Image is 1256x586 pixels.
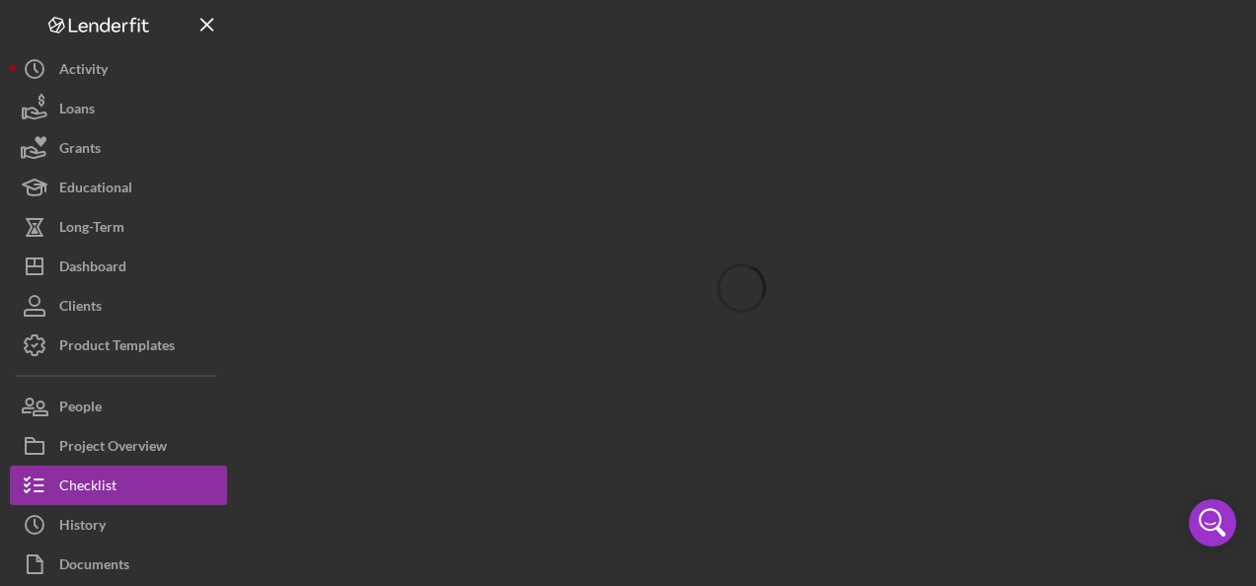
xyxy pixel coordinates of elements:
button: Loans [10,89,227,128]
div: Grants [59,128,101,173]
button: Clients [10,286,227,326]
div: Open Intercom Messenger [1189,499,1236,547]
button: Product Templates [10,326,227,365]
button: Documents [10,545,227,584]
button: Activity [10,49,227,89]
button: People [10,387,227,426]
div: Loans [59,89,95,133]
div: People [59,387,102,431]
div: Educational [59,168,132,212]
button: Checklist [10,466,227,505]
button: Long-Term [10,207,227,247]
div: Product Templates [59,326,175,370]
button: Dashboard [10,247,227,286]
div: Checklist [59,466,117,510]
button: Grants [10,128,227,168]
div: Long-Term [59,207,124,252]
button: Project Overview [10,426,227,466]
div: Project Overview [59,426,167,471]
div: Dashboard [59,247,126,291]
button: Educational [10,168,227,207]
div: Activity [59,49,108,94]
div: History [59,505,106,549]
div: Clients [59,286,102,330]
button: History [10,505,227,545]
